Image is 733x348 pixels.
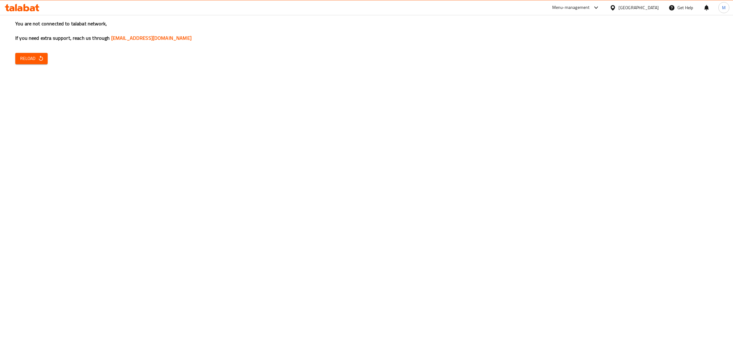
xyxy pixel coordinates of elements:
[15,20,718,42] h3: You are not connected to talabat network, If you need extra support, reach us through
[618,4,659,11] div: [GEOGRAPHIC_DATA]
[15,53,48,64] button: Reload
[552,4,590,11] div: Menu-management
[20,55,43,62] span: Reload
[722,4,726,11] span: M
[111,33,191,43] a: [EMAIL_ADDRESS][DOMAIN_NAME]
